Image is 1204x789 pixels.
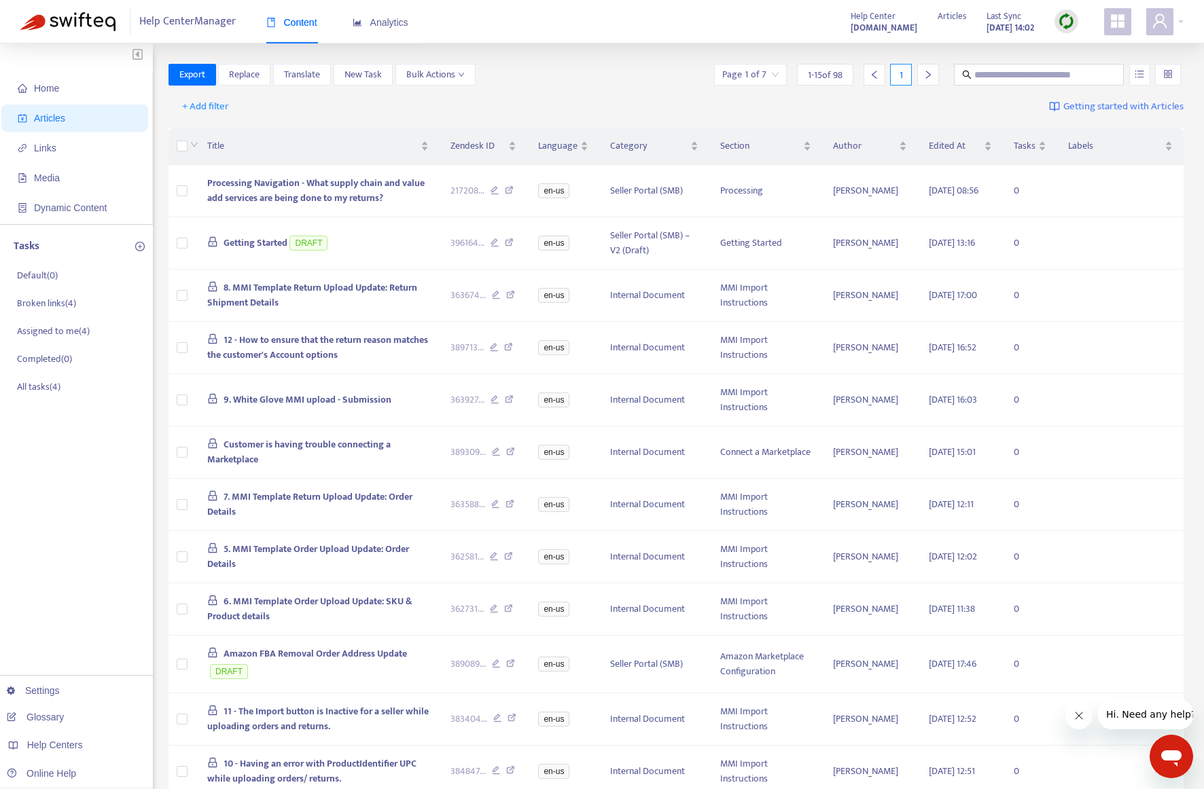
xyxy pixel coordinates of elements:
td: [PERSON_NAME] [822,693,918,746]
iframe: Message from company [1098,699,1193,729]
span: en-us [538,236,569,251]
td: 0 [1003,636,1057,693]
td: Internal Document [599,531,709,583]
span: search [962,70,972,79]
th: Labels [1057,128,1184,165]
td: MMI Import Instructions [709,270,822,322]
span: down [458,71,465,78]
p: Assigned to me ( 4 ) [17,324,90,338]
button: unordered-list [1129,64,1150,86]
td: [PERSON_NAME] [822,270,918,322]
span: 363927 ... [450,392,484,407]
td: Seller Portal (SMB) – V2 (Draft) [599,217,709,270]
span: DRAFT [289,236,327,251]
span: right [923,70,933,79]
td: Processing [709,165,822,217]
span: lock [207,281,218,292]
span: 389089 ... [450,657,486,672]
span: Section [720,139,800,153]
span: Articles [938,9,966,24]
span: plus-circle [135,242,145,251]
span: [DATE] 17:46 [929,656,976,672]
p: Tasks [14,238,39,255]
td: Getting Started [709,217,822,270]
button: Bulk Actionsdown [395,64,476,86]
span: en-us [538,712,569,727]
td: 0 [1003,531,1057,583]
iframe: Button to launch messaging window [1150,735,1193,778]
strong: [DATE] 14:02 [987,20,1034,35]
span: appstore [1110,13,1126,29]
th: Author [822,128,918,165]
span: lock [207,647,218,658]
span: [DATE] 17:00 [929,287,977,303]
td: MMI Import Instructions [709,693,822,746]
span: unordered-list [1135,69,1144,79]
span: 389309 ... [450,445,486,460]
span: 10 - Having an error with ProductIdentifier UPC while uploading orders/ returns. [207,756,417,786]
td: 0 [1003,270,1057,322]
span: Category [610,139,688,153]
span: DRAFT [210,664,248,679]
td: Internal Document [599,374,709,426]
td: MMI Import Instructions [709,531,822,583]
span: Title [207,139,418,153]
span: left [870,70,879,79]
span: Edited At [929,139,981,153]
span: account-book [18,113,27,123]
a: Glossary [7,712,64,722]
span: New Task [344,67,382,82]
td: 0 [1003,583,1057,636]
td: Internal Document [599,479,709,531]
span: 389713 ... [450,340,484,355]
span: Customer is having trouble connecting a Marketplace [207,437,391,467]
span: [DATE] 11:38 [929,601,975,617]
span: [DATE] 12:11 [929,496,974,512]
span: user [1152,13,1168,29]
td: [PERSON_NAME] [822,322,918,374]
span: file-image [18,173,27,183]
span: Last Sync [987,9,1021,24]
span: 217208 ... [450,183,484,198]
span: book [266,18,276,27]
td: Internal Document [599,693,709,746]
td: MMI Import Instructions [709,322,822,374]
span: lock [207,236,218,247]
span: 383404 ... [450,712,487,727]
th: Tasks [1003,128,1057,165]
span: en-us [538,340,569,355]
span: home [18,84,27,93]
span: Help Center [851,9,896,24]
td: MMI Import Instructions [709,583,822,636]
td: [PERSON_NAME] [822,374,918,426]
td: [PERSON_NAME] [822,217,918,270]
th: Language [527,128,599,165]
th: Edited At [918,128,1003,165]
p: Completed ( 0 ) [17,352,72,366]
span: lock [207,595,218,606]
button: + Add filter [172,96,239,117]
span: en-us [538,602,569,617]
span: [DATE] 12:52 [929,711,976,727]
span: + Add filter [182,98,229,115]
p: Broken links ( 4 ) [17,296,76,310]
span: Amazon FBA Removal Order Address Update [224,646,407,661]
span: [DATE] 13:16 [929,235,975,251]
a: Settings [7,685,60,696]
a: Online Help [7,768,76,779]
a: [DOMAIN_NAME] [851,20,917,35]
td: 0 [1003,322,1057,374]
span: lock [207,543,218,553]
span: lock [207,757,218,768]
span: 363674 ... [450,288,486,303]
td: 0 [1003,217,1057,270]
td: Seller Portal (SMB) [599,165,709,217]
td: MMI Import Instructions [709,479,822,531]
td: 0 [1003,479,1057,531]
td: Internal Document [599,270,709,322]
span: Labels [1068,139,1162,153]
span: 362581 ... [450,549,484,564]
span: en-us [538,288,569,303]
th: Category [599,128,709,165]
